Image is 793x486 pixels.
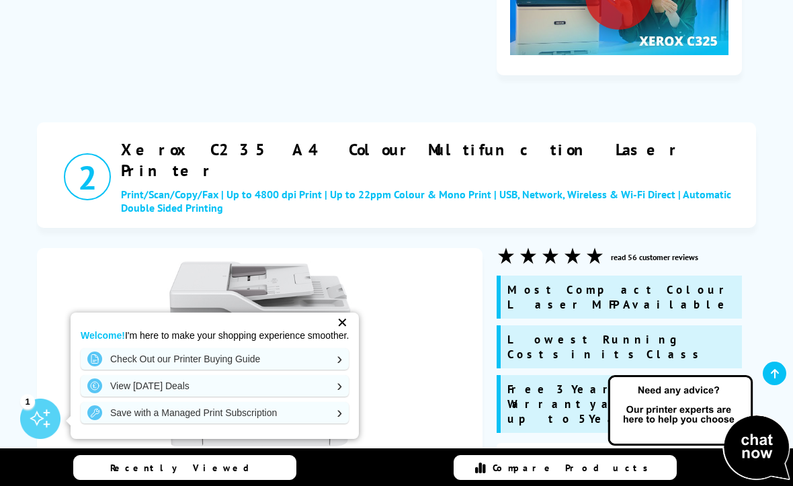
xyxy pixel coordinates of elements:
div: 1 [20,394,35,409]
a: Recently Viewed [73,455,296,480]
span: Recently Viewed [110,462,263,474]
span: Lowest Running Costs in its Class [507,332,705,362]
strong: Welcome! [81,330,125,341]
a: Check Out our Printer Buying Guide [81,348,349,370]
div: 2 [64,153,111,200]
a: View [DATE] Deals [81,375,349,397]
a: read 56 customer reviews [611,252,698,262]
span: Free 3 Year On-Site Warranty and Extend up to 5 Years* [507,382,722,426]
span: Most Compact Colour Laser MFP Available [507,282,733,312]
span: Print/Scan/Copy/Fax | Up to 4800 dpi Print | Up to 22ppm Colour & Mono Print | USB, Network, Wire... [121,188,749,214]
img: Xerox C235 [167,261,352,446]
a: Save with a Managed Print Subscription [81,402,349,423]
a: Compare Products [454,455,677,480]
div: ✕ [333,313,351,332]
img: Open Live Chat window [605,373,793,483]
span: Compare Products [493,462,655,474]
p: I'm here to make your shopping experience smoother. [81,329,349,341]
a: Xerox C235 A4 Colour Multifunction Laser Printer [121,139,749,181]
